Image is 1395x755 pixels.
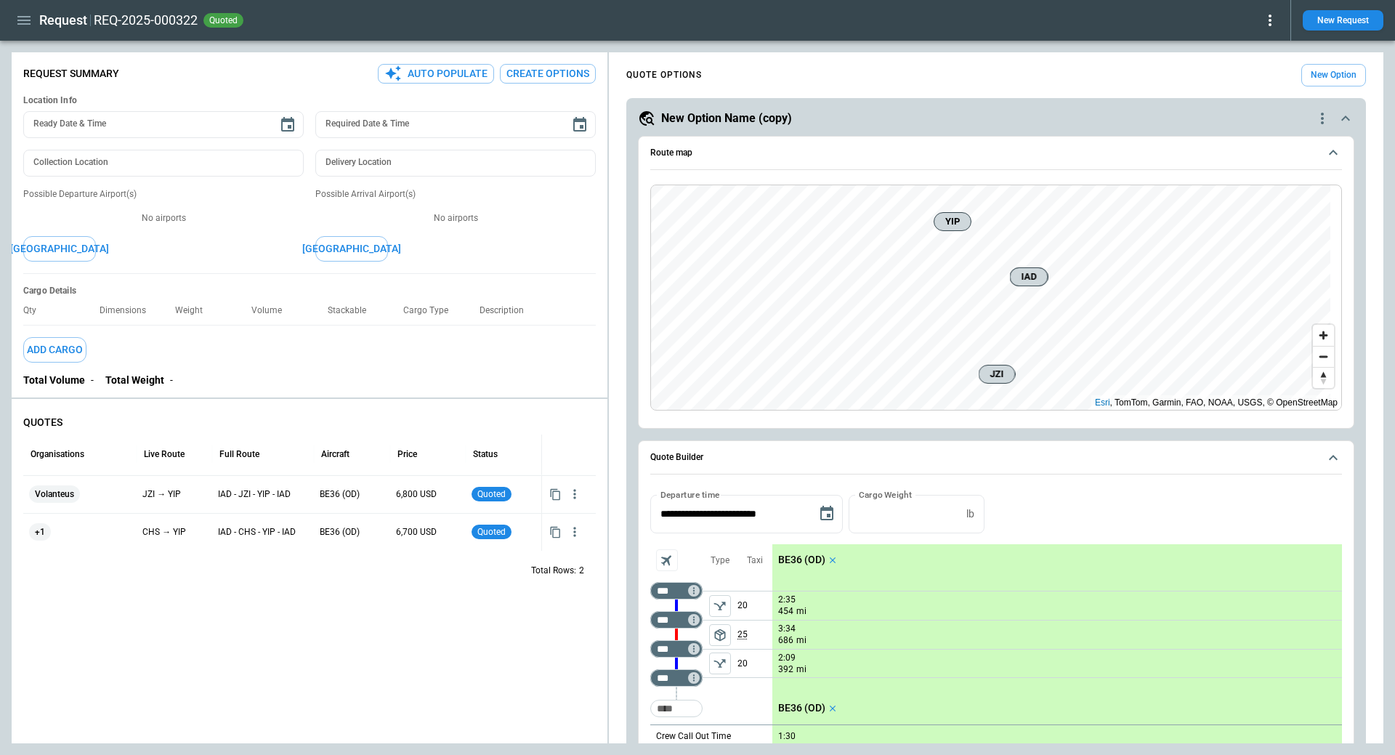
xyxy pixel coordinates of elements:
p: Total Volume [23,374,85,387]
p: 686 [778,634,793,647]
h6: Quote Builder [650,453,703,462]
button: New Option [1301,64,1366,86]
span: quoted [206,15,240,25]
p: BE36 (OD) [320,526,384,538]
button: Route map [650,137,1342,170]
p: Crew Call Out Time [656,730,731,743]
p: IAD - JZI - YIP - IAD [218,488,308,501]
label: Cargo Weight [859,488,912,501]
p: 3:34 [778,623,796,634]
span: package_2 [713,628,727,642]
div: Status [473,449,498,459]
button: left aligned [709,624,731,646]
a: Esri [1095,397,1110,408]
p: No airports [315,212,596,225]
button: Copy quote content [546,523,565,541]
button: Choose date [273,110,302,140]
p: CHS → YIP [142,526,206,538]
button: Copy quote content [546,485,565,504]
button: Reset bearing to north [1313,367,1334,388]
span: Type of sector [709,595,731,617]
div: Quoted [472,476,535,513]
p: Total Rows: [531,565,576,577]
p: 392 [778,663,793,676]
p: 6,700 USD [396,526,460,538]
p: - [170,374,173,387]
p: 1:30 [778,731,796,742]
button: [GEOGRAPHIC_DATA] [23,236,96,262]
p: 20 [737,650,772,677]
button: Choose date, selected date is Oct 5, 2025 [812,499,841,528]
h6: Location Info [23,95,596,106]
p: mi [796,605,806,618]
span: YIP [940,214,965,229]
p: - [91,374,94,387]
p: 6,800 USD [396,488,460,501]
p: No airports [23,212,304,225]
button: Create Options [500,64,596,84]
p: Total Weight [105,374,164,387]
div: Organisations [31,449,84,459]
p: BE36 (OD) [778,702,825,714]
div: Aircraft [321,449,349,459]
p: Weight [175,305,214,316]
span: +1 [29,514,51,551]
p: Stackable [328,305,378,316]
span: Aircraft selection [656,549,678,571]
p: IAD - CHS - YIP - IAD [218,526,308,538]
p: BE36 (OD) [778,554,825,566]
button: Add Cargo [23,337,86,363]
p: 2:09 [778,653,796,663]
p: 454 [778,605,793,618]
p: 25 [737,621,772,649]
div: Too short [650,700,703,717]
h4: QUOTE OPTIONS [626,72,702,78]
div: Too short [650,640,703,658]
p: 2 [579,565,584,577]
p: lb [966,508,974,520]
label: Departure time [660,488,720,501]
div: Too short [650,611,703,629]
p: Description [480,305,535,316]
p: Cargo Type [403,305,460,316]
p: JZI → YIP [142,488,206,501]
div: quote-option-actions [1314,110,1331,127]
button: left aligned [709,653,731,674]
p: Request Summary [23,68,119,80]
p: QUOTES [23,416,596,429]
p: 2:35 [778,594,796,605]
div: Too short [650,582,703,599]
div: Full Route [219,449,259,459]
span: IAD [1016,270,1042,284]
p: Taxi [747,554,763,567]
p: mi [796,634,806,647]
p: Volume [251,305,294,316]
div: Price [397,449,417,459]
span: quoted [474,527,509,537]
button: Zoom in [1313,325,1334,346]
h5: New Option Name (copy) [661,110,792,126]
button: [GEOGRAPHIC_DATA] [315,236,388,262]
p: Possible Arrival Airport(s) [315,188,596,201]
h6: Route map [650,148,692,158]
span: Type of sector [709,624,731,646]
div: Quoted [472,514,535,551]
span: Type of sector [709,653,731,674]
p: Possible Departure Airport(s) [23,188,304,201]
button: Quote Builder [650,441,1342,475]
button: New Option Name (copy)quote-option-actions [638,110,1354,127]
span: JZI [985,367,1009,381]
h2: REQ-2025-000322 [94,12,198,29]
button: New Request [1303,10,1383,31]
button: Auto Populate [378,64,494,84]
span: quoted [474,489,509,499]
p: 20 [737,592,772,620]
button: Zoom out [1313,346,1334,367]
p: BE36 (OD) [320,488,384,501]
p: Type [711,554,729,567]
canvas: Map [651,185,1330,411]
div: Live Route [144,449,185,459]
div: , TomTom, Garmin, FAO, NOAA, USGS, © OpenStreetMap [1095,395,1338,410]
p: Qty [23,305,48,316]
button: left aligned [709,595,731,617]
